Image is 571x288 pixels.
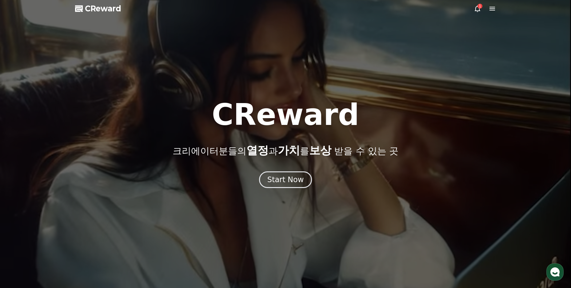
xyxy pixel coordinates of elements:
[212,100,359,130] h1: CReward
[41,195,79,210] a: 대화
[85,4,121,14] span: CReward
[278,144,300,157] span: 가치
[19,204,23,209] span: 홈
[2,195,41,210] a: 홈
[259,178,312,183] a: Start Now
[75,4,121,14] a: CReward
[474,5,481,12] a: 1
[173,144,398,157] p: 크리에이터분들의 과 를 받을 수 있는 곳
[259,171,312,188] button: Start Now
[95,204,102,209] span: 설정
[267,175,304,185] div: Start Now
[79,195,118,210] a: 설정
[56,205,64,210] span: 대화
[477,4,482,9] div: 1
[309,144,331,157] span: 보상
[246,144,269,157] span: 열정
